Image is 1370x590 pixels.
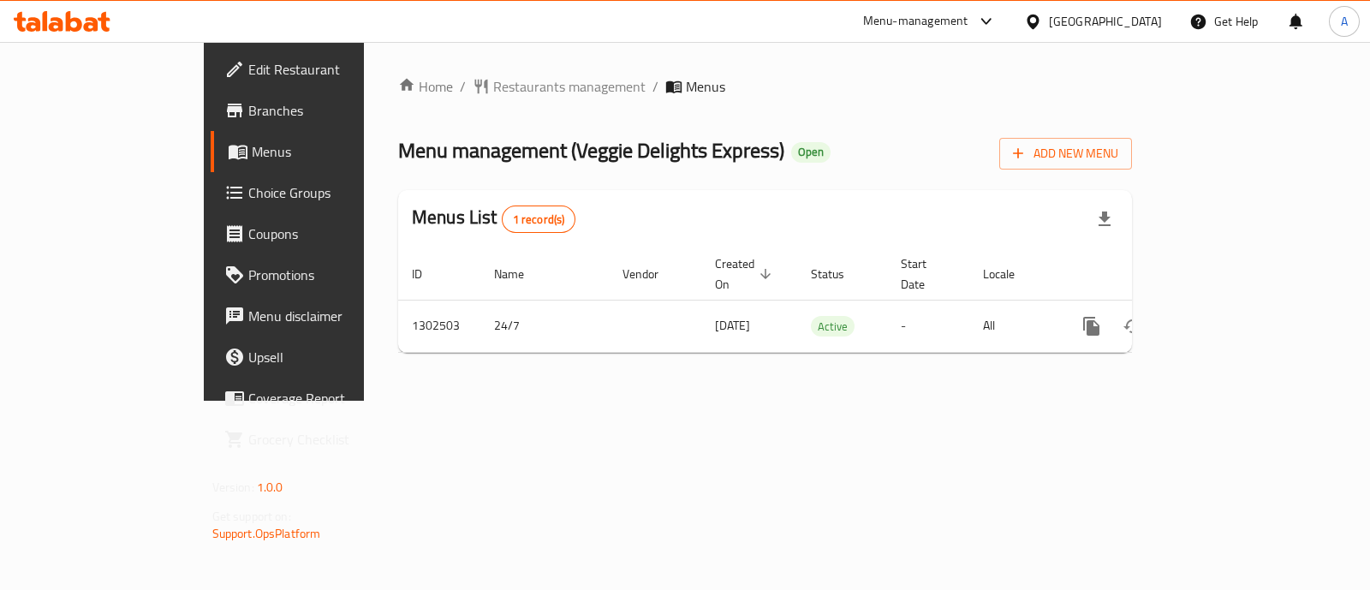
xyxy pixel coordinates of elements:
[622,264,681,284] span: Vendor
[1084,199,1125,240] div: Export file
[211,337,432,378] a: Upsell
[494,264,546,284] span: Name
[686,76,725,97] span: Menus
[211,90,432,131] a: Branches
[398,131,784,170] span: Menu management ( Veggie Delights Express )
[211,254,432,295] a: Promotions
[999,138,1132,170] button: Add New Menu
[212,522,321,545] a: Support.OpsPlatform
[211,172,432,213] a: Choice Groups
[248,429,419,450] span: Grocery Checklist
[257,476,283,498] span: 1.0.0
[252,141,419,162] span: Menus
[811,316,855,337] div: Active
[412,264,444,284] span: ID
[473,76,646,97] a: Restaurants management
[503,212,575,228] span: 1 record(s)
[887,300,969,352] td: -
[398,248,1249,353] table: enhanced table
[460,76,466,97] li: /
[248,388,419,408] span: Coverage Report
[398,76,1132,97] nav: breadcrumb
[715,253,777,295] span: Created On
[1071,306,1112,347] button: more
[811,264,867,284] span: Status
[811,317,855,337] span: Active
[1013,143,1118,164] span: Add New Menu
[412,205,575,233] h2: Menus List
[211,419,432,460] a: Grocery Checklist
[248,223,419,244] span: Coupons
[398,300,480,352] td: 1302503
[1049,12,1162,31] div: [GEOGRAPHIC_DATA]
[863,11,968,32] div: Menu-management
[248,100,419,121] span: Branches
[248,182,419,203] span: Choice Groups
[248,59,419,80] span: Edit Restaurant
[502,206,576,233] div: Total records count
[248,347,419,367] span: Upsell
[493,76,646,97] span: Restaurants management
[969,300,1057,352] td: All
[211,378,432,419] a: Coverage Report
[901,253,949,295] span: Start Date
[983,264,1037,284] span: Locale
[791,145,831,159] span: Open
[248,306,419,326] span: Menu disclaimer
[211,49,432,90] a: Edit Restaurant
[248,265,419,285] span: Promotions
[1341,12,1348,31] span: A
[211,295,432,337] a: Menu disclaimer
[212,476,254,498] span: Version:
[211,131,432,172] a: Menus
[212,505,291,527] span: Get support on:
[480,300,609,352] td: 24/7
[652,76,658,97] li: /
[1057,248,1249,301] th: Actions
[791,142,831,163] div: Open
[715,314,750,337] span: [DATE]
[1112,306,1153,347] button: Change Status
[211,213,432,254] a: Coupons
